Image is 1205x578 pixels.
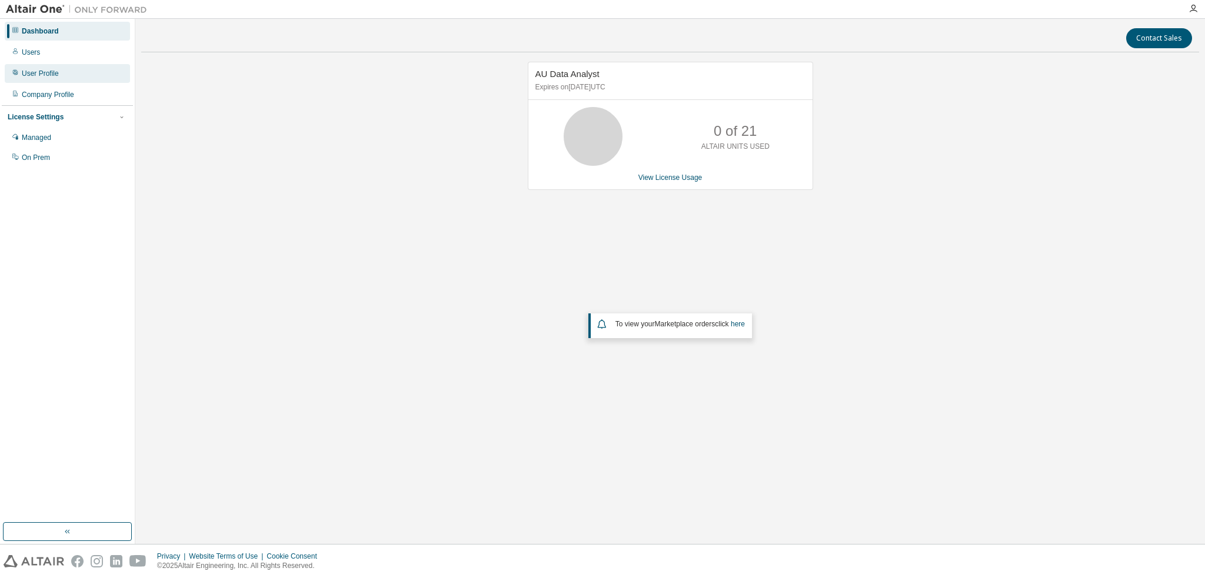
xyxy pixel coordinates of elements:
span: AU Data Analyst [535,69,600,79]
button: Contact Sales [1126,28,1192,48]
div: Managed [22,133,51,142]
p: Expires on [DATE] UTC [535,82,803,92]
div: Users [22,48,40,57]
span: To view your click [615,320,745,328]
div: On Prem [22,153,50,162]
p: 0 of 21 [714,121,757,141]
p: © 2025 Altair Engineering, Inc. All Rights Reserved. [157,561,324,571]
div: Cookie Consent [267,552,324,561]
img: facebook.svg [71,555,84,567]
div: Dashboard [22,26,59,36]
img: youtube.svg [129,555,147,567]
div: Website Terms of Use [189,552,267,561]
p: ALTAIR UNITS USED [701,142,770,152]
div: License Settings [8,112,64,122]
div: Company Profile [22,90,74,99]
div: Privacy [157,552,189,561]
img: Altair One [6,4,153,15]
a: View License Usage [638,173,703,182]
em: Marketplace orders [655,320,715,328]
img: instagram.svg [91,555,103,567]
div: User Profile [22,69,59,78]
img: linkedin.svg [110,555,122,567]
a: here [731,320,745,328]
img: altair_logo.svg [4,555,64,567]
